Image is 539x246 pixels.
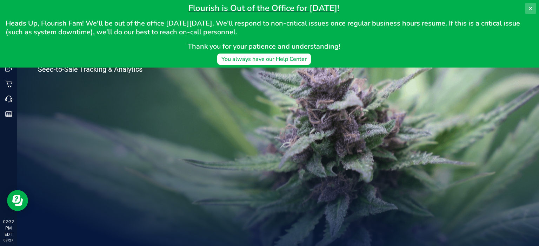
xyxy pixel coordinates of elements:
[5,80,12,87] inline-svg: Retail
[188,42,340,51] span: Thank you for your patience and understanding!
[3,238,14,243] p: 08/27
[221,55,307,63] div: You always have our Help Center
[5,111,12,118] inline-svg: Reports
[5,96,12,103] inline-svg: Call Center
[5,65,12,72] inline-svg: Outbound
[188,2,339,14] span: Flourish is Out of the Office for [DATE]!
[3,219,14,238] p: 02:32 PM EDT
[38,66,171,73] p: Seed-to-Sale Tracking & Analytics
[7,190,28,211] iframe: Resource center
[6,19,522,37] span: Heads Up, Flourish Fam! We'll be out of the office [DATE][DATE]. We'll respond to non-critical is...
